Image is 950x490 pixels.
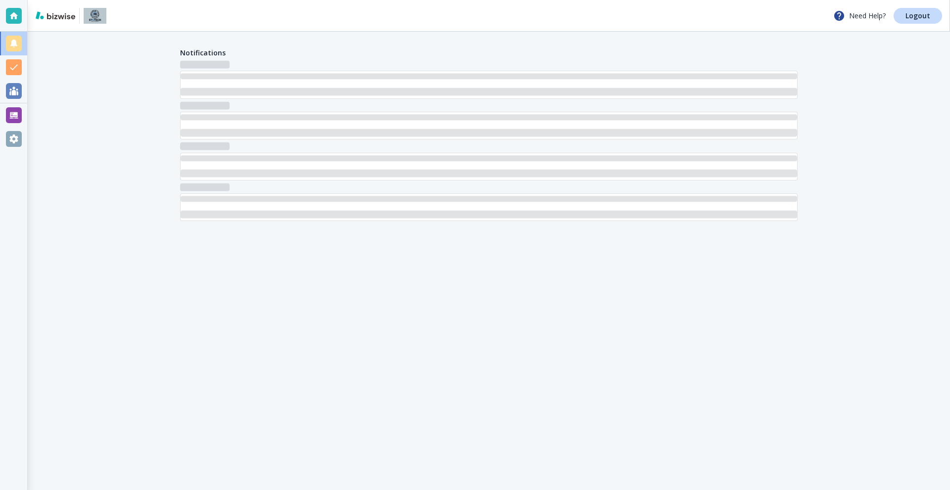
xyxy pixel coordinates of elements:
img: bizwise [36,11,75,19]
h4: Notifications [180,47,226,58]
p: Logout [905,12,930,19]
p: Need Help? [833,10,886,22]
a: Logout [894,8,942,24]
img: StuTech [84,8,106,24]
